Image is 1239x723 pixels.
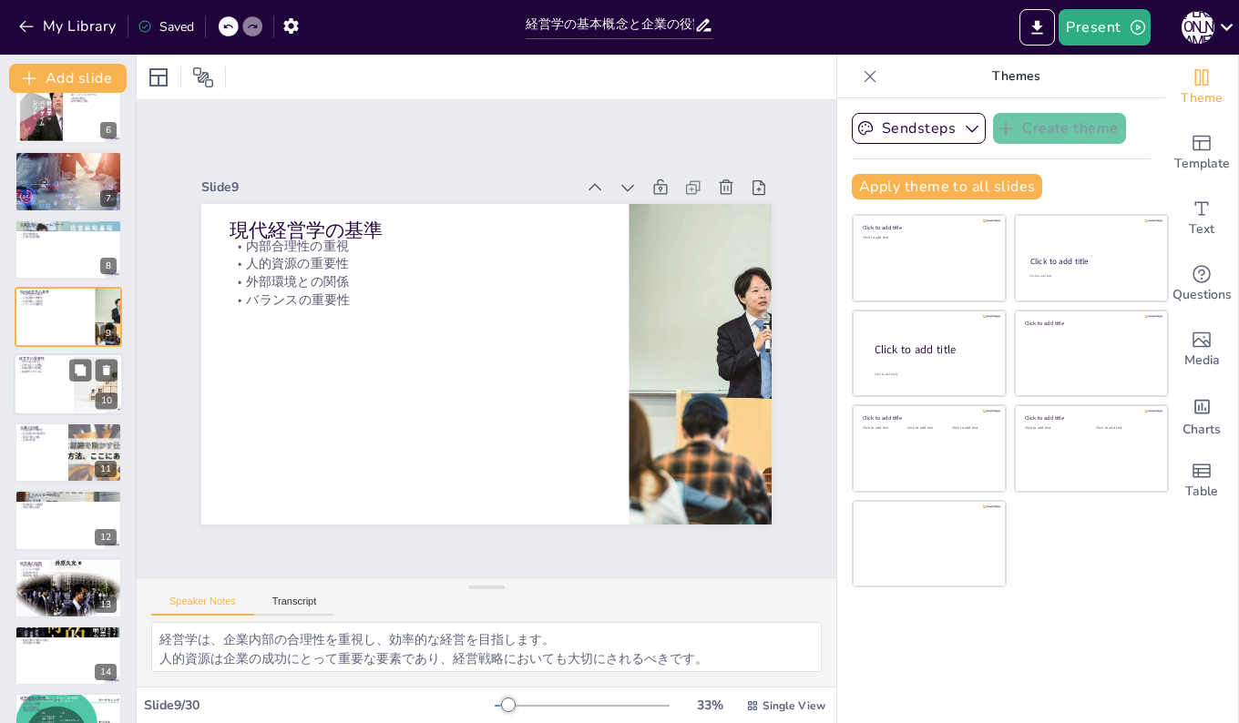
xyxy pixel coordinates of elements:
[875,342,991,358] div: Click to add title
[1165,55,1238,120] div: Change the overall theme
[20,574,117,577] p: 効果的な成長
[15,626,122,686] div: 14
[405,239,537,597] p: バランスの重要性
[68,93,117,97] p: 新しいビジネスモデル
[20,642,117,646] p: 環境変化の考慮
[20,506,117,510] p: 持続可能な経営
[852,113,986,144] button: Sendsteps
[254,596,335,616] button: Transcript
[19,357,68,362] p: 経営学の重要性
[151,622,822,672] textarea: 経営学は、企業内部の合理性を重視し、効率的な経営を目指します。 人的資源は企業の成功にとって重要な要素であり、経営戦略においても大切にされるべきです。 企業は外部環境との相互関係を考慮することで...
[1185,482,1218,502] span: Table
[1165,317,1238,382] div: Add images, graphics, shapes or video
[1165,186,1238,251] div: Add text boxes
[20,293,90,297] p: 内部合理性の重視
[993,113,1126,144] button: Create theme
[20,632,117,636] p: 戦略の策定
[15,287,122,347] div: 9
[1165,382,1238,448] div: Add charts and graphs
[20,707,117,710] p: 成功の可能性
[69,360,91,382] button: Duplicate Slide
[20,567,117,571] p: ビジョンの提示
[96,360,118,382] button: Delete Slide
[907,426,948,431] div: Click to add text
[20,571,117,575] p: 従業員の導き
[1025,426,1082,431] div: Click to add text
[20,435,63,439] p: 持続可能な成長
[1174,154,1230,174] span: Template
[192,66,214,88] span: Position
[20,628,117,634] p: 経営戦略と経営理念
[19,361,68,364] p: 現代の必須科目
[144,63,173,92] div: Layout
[20,503,117,506] p: 地域社会への貢献
[20,429,63,433] p: 利益追求の重要性
[15,490,122,550] div: 12
[100,122,117,138] div: 6
[100,190,117,207] div: 7
[100,258,117,274] div: 8
[95,529,117,545] div: 12
[19,371,68,374] p: 組織作りのスキル
[95,461,117,477] div: 11
[952,426,993,431] div: Click to add text
[15,84,122,144] div: 6
[138,18,194,36] div: Saved
[336,260,476,620] p: 現代経営学の基準
[1059,9,1150,46] button: Present
[763,698,825,713] span: Single View
[100,325,117,341] div: 9
[20,168,117,171] p: 方向性の指針
[863,236,993,240] div: Click to add text
[20,439,63,443] p: 企業の役割
[95,596,117,613] div: 13
[20,158,117,161] p: 理想像の提示
[885,55,1147,98] p: Themes
[1030,256,1152,267] div: Click to add title
[852,174,1042,199] button: Apply theme to all slides
[20,165,117,168] p: モチベーションの向上
[15,558,122,618] div: 13
[1096,426,1153,431] div: Click to add text
[151,596,254,616] button: Speaker Notes
[1029,274,1151,279] div: Click to add text
[1189,219,1214,239] span: Text
[1019,9,1055,46] button: Export to PowerPoint
[688,697,732,714] div: 33 %
[20,638,117,642] p: 持続可能な成長の目指し
[20,303,90,307] p: バランスの重要性
[20,226,117,229] p: 所有者の観点
[96,393,118,410] div: 10
[863,414,993,422] div: Click to add title
[20,564,117,567] p: 経営理念の重要性
[1165,251,1238,317] div: Get real-time input from your audience
[307,299,439,659] div: Slide 9
[20,154,117,159] p: 経営理念の重要性
[20,161,117,165] p: 価値観の形成
[863,426,904,431] div: Click to add text
[14,12,124,41] button: My Library
[95,664,117,680] div: 14
[19,364,68,368] p: 日常生活との関係
[20,699,117,703] p: 経営理念のアイデンティティ形成
[9,64,127,93] button: Add slide
[20,703,117,707] p: 従業員への影響
[20,290,90,295] p: 現代経営学の基準
[1025,319,1155,326] div: Click to add title
[526,12,695,38] input: Insert title
[20,696,117,701] p: 経営理念の特徴
[875,372,989,377] div: Click to add body
[20,500,117,504] p: 従業員の重要性
[20,425,63,431] p: 企業の目標
[1181,88,1223,108] span: Theme
[19,367,68,371] p: 戦略立案の重要性
[20,635,117,638] p: 理念との関連性
[68,100,117,104] p: 競争環境の変化
[20,709,117,713] p: 明確な理念の重要性
[20,432,63,435] p: 社会的目的の必要性
[15,219,122,280] div: 8
[15,151,122,211] div: 7
[20,560,117,565] p: 経営者の役割
[1183,420,1221,440] span: Charts
[20,221,117,227] p: 企業分類のフレームワーク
